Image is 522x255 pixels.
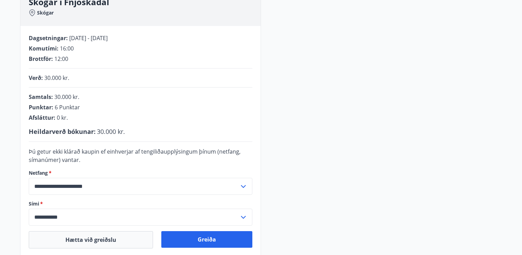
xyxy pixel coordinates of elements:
span: Þú getur ekki klárað kaupin ef einhverjar af tengiliðaupplýsingum þínum (netfang, símanúmer) vantar. [29,148,241,164]
span: Afsláttur : [29,114,55,121]
span: Heildarverð bókunar : [29,127,96,136]
span: Punktar : [29,103,53,111]
span: 0 kr. [57,114,68,121]
span: 30.000 kr. [44,74,69,82]
span: Samtals : [29,93,53,101]
span: 12:00 [54,55,68,63]
span: Verð : [29,74,43,82]
span: 16:00 [60,45,74,52]
span: Skógar [37,9,54,16]
span: [DATE] - [DATE] [69,34,108,42]
span: 30.000 kr. [97,127,125,136]
button: Greiða [161,231,252,248]
span: Komutími : [29,45,58,52]
span: Brottför : [29,55,53,63]
label: Netfang [29,170,252,176]
span: 6 Punktar [55,103,80,111]
label: Sími [29,200,252,207]
span: Dagsetningar : [29,34,68,42]
button: Hætta við greiðslu [29,231,153,248]
span: 30.000 kr. [54,93,79,101]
